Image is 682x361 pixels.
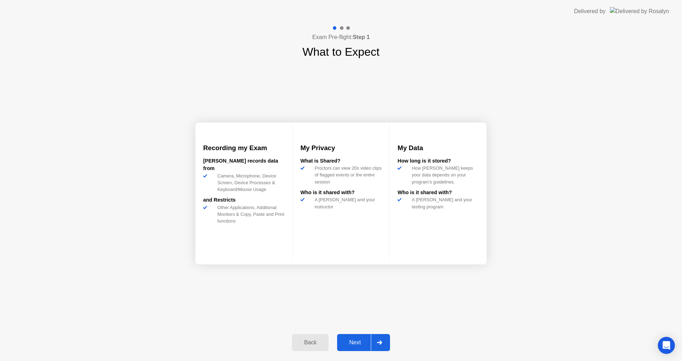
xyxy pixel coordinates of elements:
h3: Recording my Exam [203,143,285,153]
div: [PERSON_NAME] records data from [203,157,285,173]
div: A [PERSON_NAME] and your instructor [312,196,382,210]
div: Who is it shared with? [397,189,479,197]
div: Camera, Microphone, Device Screen, Device Processes & Keyboard/Mouse Usage [215,173,285,193]
b: Step 1 [353,34,370,40]
button: Back [292,334,329,351]
div: How [PERSON_NAME] keeps your data depends on your program’s guidelines. [409,165,479,185]
div: What is Shared? [301,157,382,165]
div: Open Intercom Messenger [658,337,675,354]
div: A [PERSON_NAME] and your testing program [409,196,479,210]
h1: What to Expect [303,43,380,60]
div: and Restricts [203,196,285,204]
h3: My Data [397,143,479,153]
h4: Exam Pre-flight: [312,33,370,42]
div: How long is it stored? [397,157,479,165]
div: Back [294,339,326,346]
img: Delivered by Rosalyn [610,7,669,15]
button: Next [337,334,390,351]
h3: My Privacy [301,143,382,153]
div: Proctors can view 20s video clips of flagged events or the entire session [312,165,382,185]
div: Delivered by [574,7,606,16]
div: Next [339,339,371,346]
div: Who is it shared with? [301,189,382,197]
div: Other Applications, Additional Monitors & Copy, Paste and Print functions [215,204,285,225]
